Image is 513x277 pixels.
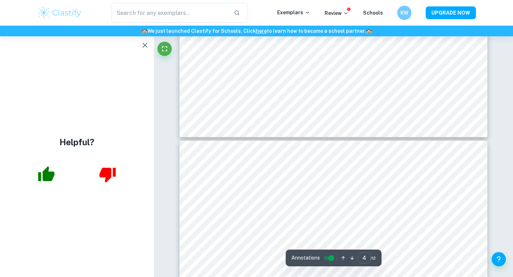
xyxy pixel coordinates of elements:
[366,28,372,34] span: 🏫
[277,9,310,16] p: Exemplars
[112,3,228,23] input: Search for any exemplars...
[141,28,147,34] span: 🏫
[397,6,411,20] button: KW
[370,255,376,261] span: / 12
[426,6,476,19] button: UPGRADE NOW
[59,136,94,148] h4: Helpful?
[1,27,512,35] h6: We just launched Clastify for Schools. Click to learn how to become a school partner.
[400,9,409,17] h6: KW
[492,252,506,266] button: Help and Feedback
[363,10,383,16] a: Schools
[325,9,349,17] p: Review
[256,28,267,34] a: here
[157,42,172,56] button: Fullscreen
[37,6,82,20] img: Clastify logo
[291,254,320,262] span: Annotations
